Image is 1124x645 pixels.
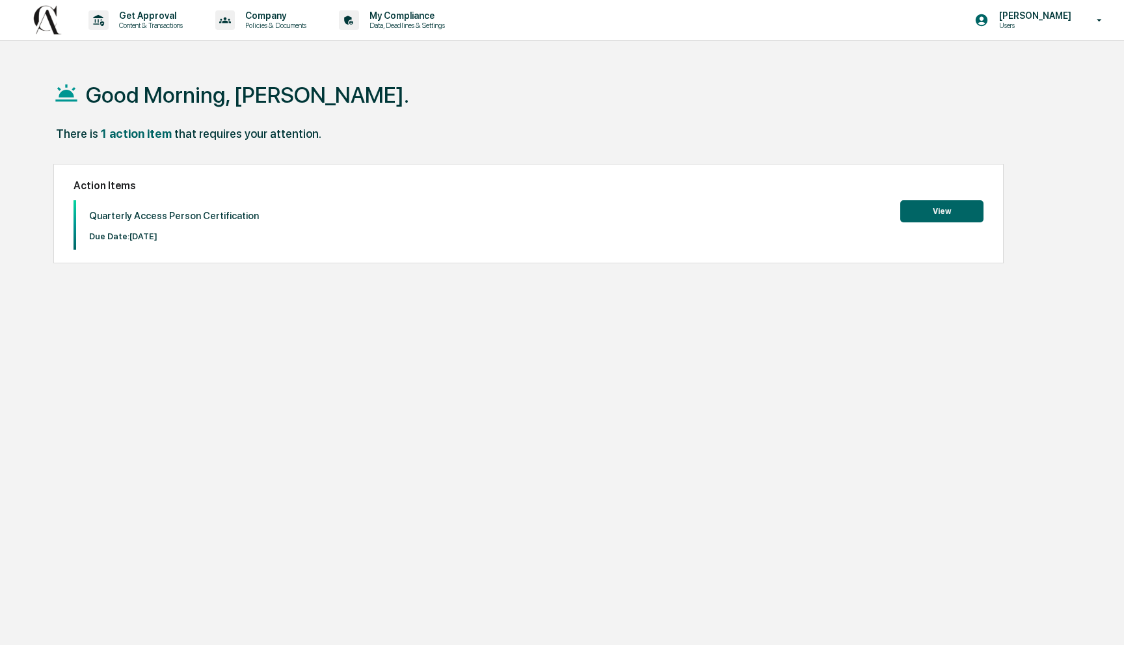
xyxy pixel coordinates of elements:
[359,10,451,21] p: My Compliance
[359,21,451,30] p: Data, Deadlines & Settings
[86,82,409,108] h1: Good Morning, [PERSON_NAME].
[101,127,172,140] div: 1 action item
[989,21,1078,30] p: Users
[31,5,62,34] img: logo
[74,179,984,192] h2: Action Items
[56,127,98,140] div: There is
[235,10,313,21] p: Company
[109,10,189,21] p: Get Approval
[900,204,983,217] a: View
[900,200,983,222] button: View
[989,10,1078,21] p: [PERSON_NAME]
[89,210,259,222] p: Quarterly Access Person Certification
[174,127,321,140] div: that requires your attention.
[235,21,313,30] p: Policies & Documents
[89,231,259,241] p: Due Date: [DATE]
[109,21,189,30] p: Content & Transactions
